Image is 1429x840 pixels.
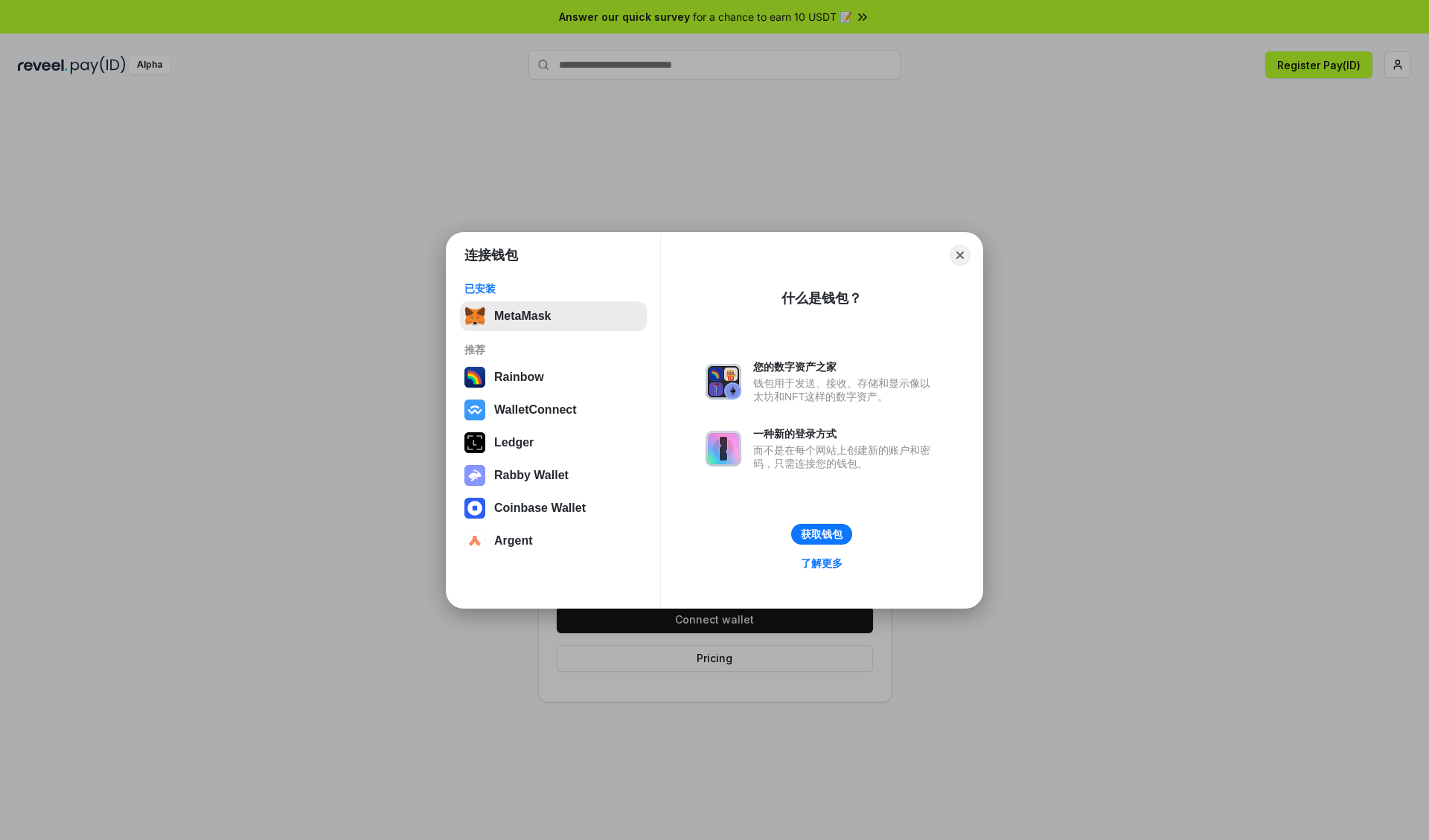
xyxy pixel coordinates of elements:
[706,431,741,467] img: svg+xml,%3Csvg%20xmlns%3D%22http%3A%2F%2Fwww.w3.org%2F2000%2Fsvg%22%20fill%3D%22none%22%20viewBox...
[464,432,485,453] img: svg+xml,%3Csvg%20xmlns%3D%22http%3A%2F%2Fwww.w3.org%2F2000%2Fsvg%22%20width%3D%2228%22%20height%3...
[464,306,485,327] img: svg+xml,%3Csvg%20fill%3D%22none%22%20height%3D%2233%22%20viewBox%3D%220%200%2035%2033%22%20width%...
[494,501,586,515] div: Coinbase Wallet
[460,493,647,523] button: Coinbase Wallet
[706,364,741,400] img: svg+xml,%3Csvg%20xmlns%3D%22http%3A%2F%2Fwww.w3.org%2F2000%2Fsvg%22%20fill%3D%22none%22%20viewBox...
[753,376,938,403] div: 钱包用于发送、接收、存储和显示像以太坊和NFT这样的数字资产。
[464,465,485,486] img: svg+xml,%3Csvg%20xmlns%3D%22http%3A%2F%2Fwww.w3.org%2F2000%2Fsvg%22%20fill%3D%22none%22%20viewBox...
[753,360,938,373] div: 您的数字资产之家
[494,310,551,323] div: MetaMask
[464,246,518,264] h1: 连接钱包
[460,526,647,556] button: Argent
[950,245,971,266] button: Close
[460,461,647,490] button: Rabby Wallet
[464,530,485,551] img: svg+xml,%3Csvg%20width%3D%2228%22%20height%3D%2228%22%20viewBox%3D%220%200%2028%2028%22%20fill%3D...
[753,427,938,440] div: 一种新的登录方式
[792,554,851,573] a: 了解更多
[494,469,569,482] div: Rabby Wallet
[460,301,647,331] button: MetaMask
[464,498,485,519] img: svg+xml,%3Csvg%20width%3D%2228%22%20height%3D%2228%22%20viewBox%3D%220%200%2028%2028%22%20fill%3D...
[781,289,862,307] div: 什么是钱包？
[494,534,533,548] div: Argent
[460,362,647,392] button: Rainbow
[460,428,647,458] button: Ledger
[464,400,485,420] img: svg+xml,%3Csvg%20width%3D%2228%22%20height%3D%2228%22%20viewBox%3D%220%200%2028%2028%22%20fill%3D...
[494,403,577,417] div: WalletConnect
[494,436,534,449] div: Ledger
[460,395,647,425] button: WalletConnect
[464,343,642,356] div: 推荐
[801,528,843,541] div: 获取钱包
[791,524,852,545] button: 获取钱包
[464,367,485,388] img: svg+xml,%3Csvg%20width%3D%22120%22%20height%3D%22120%22%20viewBox%3D%220%200%20120%20120%22%20fil...
[801,557,843,570] div: 了解更多
[464,282,642,295] div: 已安装
[753,443,938,470] div: 而不是在每个网站上创建新的账户和密码，只需连接您的钱包。
[494,371,544,384] div: Rainbow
